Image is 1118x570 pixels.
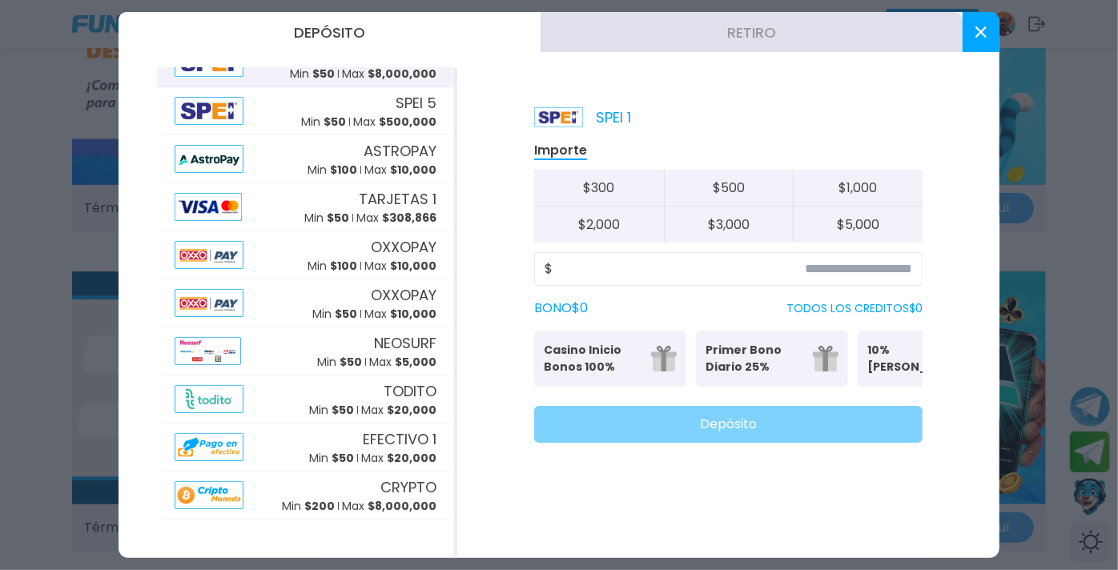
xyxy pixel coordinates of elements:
[544,342,641,375] p: Casino Inicio Bonos 100%
[387,450,436,466] span: $ 20,000
[342,498,436,515] p: Max
[361,450,436,467] p: Max
[651,346,677,371] img: gift
[308,162,357,179] p: Min
[157,327,454,375] button: AlipayNEOSURFMin $50Max $5,000
[175,289,243,317] img: Alipay
[534,299,588,318] label: BONO $ 0
[175,145,243,173] img: Alipay
[342,66,436,82] p: Max
[353,114,436,130] p: Max
[157,135,454,183] button: AlipayASTROPAYMin $100Max $10,000
[282,498,335,515] p: Min
[374,332,436,354] span: NEOSURF
[327,210,349,226] span: $ 50
[312,306,357,323] p: Min
[157,87,454,135] button: AlipaySPEI 5Min $50Max $500,000
[364,162,436,179] p: Max
[157,279,454,327] button: AlipayOXXOPAYMin $50Max $10,000
[390,258,436,274] span: $ 10,000
[364,258,436,275] p: Max
[387,402,436,418] span: $ 20,000
[380,476,436,498] span: CRYPTO
[175,337,241,365] img: Alipay
[175,433,243,461] img: Alipay
[332,450,354,466] span: $ 50
[317,354,362,371] p: Min
[664,170,794,207] button: $500
[363,428,436,450] span: EFECTIVO 1
[368,498,436,514] span: $ 8,000,000
[793,170,923,207] button: $1,000
[813,346,838,371] img: gift
[368,66,436,82] span: $ 8,000,000
[157,231,454,279] button: AlipayOXXOPAYMin $100Max $10,000
[361,402,436,419] p: Max
[858,331,1010,387] button: 10% [PERSON_NAME]
[340,354,362,370] span: $ 50
[356,210,436,227] p: Max
[534,406,923,443] button: Depósito
[364,140,436,162] span: ASTROPAY
[119,12,541,52] button: Depósito
[359,188,436,210] span: TARJETAS 1
[312,66,335,82] span: $ 50
[867,342,965,375] p: 10% [PERSON_NAME]
[786,300,923,317] p: TODOS LOS CREDITOS $ 0
[157,472,454,520] button: AlipayCRYPTOMin $200Max $8,000,000
[330,258,357,274] span: $ 100
[534,142,587,160] p: Importe
[382,210,436,226] span: $ 308,866
[395,354,436,370] span: $ 5,000
[304,498,335,514] span: $ 200
[541,12,963,52] button: Retiro
[534,207,664,243] button: $2,000
[534,106,631,128] p: SPEI 1
[175,193,242,221] img: Alipay
[369,354,436,371] p: Max
[301,114,346,130] p: Min
[290,66,335,82] p: Min
[309,450,354,467] p: Min
[545,259,553,279] span: $
[175,481,243,509] img: Alipay
[396,92,436,114] span: SPEI 5
[335,306,357,322] span: $ 50
[534,170,664,207] button: $300
[308,258,357,275] p: Min
[157,183,454,231] button: AlipayTARJETAS 1Min $50Max $308,866
[534,331,686,387] button: Casino Inicio Bonos 100%
[175,97,243,125] img: Alipay
[793,207,923,243] button: $5,000
[332,402,354,418] span: $ 50
[309,402,354,419] p: Min
[371,284,436,306] span: OXXOPAY
[175,385,243,413] img: Alipay
[706,342,803,375] p: Primer Bono Diario 25%
[379,114,436,130] span: $ 500,000
[175,241,243,269] img: Alipay
[696,331,848,387] button: Primer Bono Diario 25%
[664,207,794,243] button: $3,000
[384,380,436,402] span: TODITO
[324,114,346,130] span: $ 50
[371,236,436,258] span: OXXOPAY
[330,162,357,178] span: $ 100
[534,107,583,127] img: Platform Logo
[157,423,454,472] button: AlipayEFECTIVO 1Min $50Max $20,000
[364,306,436,323] p: Max
[390,162,436,178] span: $ 10,000
[304,210,349,227] p: Min
[157,375,454,423] button: AlipayTODITOMin $50Max $20,000
[390,306,436,322] span: $ 10,000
